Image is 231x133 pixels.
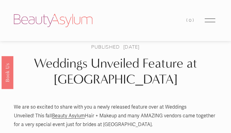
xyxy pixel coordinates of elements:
[14,55,217,87] h1: Weddings Unveiled Feature at [GEOGRAPHIC_DATA]
[14,14,92,27] img: Beauty Asylum | Bridal Hair &amp; Makeup Charlotte &amp; Atlanta
[2,56,13,89] a: Book Us
[189,17,193,23] span: 0
[123,43,140,50] span: [DATE]
[186,16,195,24] a: (0)
[193,17,195,23] span: )
[91,43,120,50] a: Published
[186,17,189,23] span: (
[14,103,217,129] p: We are so excited to share with you a newly released feature over at Weddings Unveiled! This fall...
[52,113,85,119] a: Beauty Asylum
